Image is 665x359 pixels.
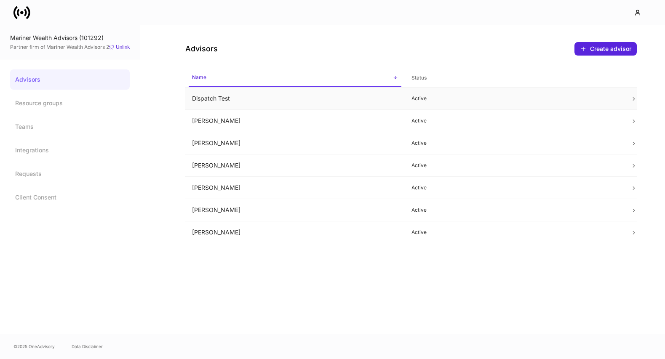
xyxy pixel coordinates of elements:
a: Client Consent [10,187,130,207]
div: Create advisor [590,45,631,53]
a: Mariner Wealth Advisors 2 [46,44,109,50]
div: Mariner Wealth Advisors (101292) [10,34,130,42]
a: Resource groups [10,93,130,113]
span: Status [408,69,621,87]
a: Advisors [10,69,130,90]
p: Active [411,184,617,191]
a: Teams [10,117,130,137]
span: © 2025 OneAdvisory [13,343,55,350]
td: [PERSON_NAME] [185,110,405,132]
p: Active [411,117,617,124]
a: Integrations [10,140,130,160]
h6: Name [192,73,206,81]
td: [PERSON_NAME] [185,221,405,244]
td: [PERSON_NAME] [185,177,405,199]
td: Dispatch Test [185,88,405,110]
p: Active [411,162,617,169]
a: Data Disclaimer [72,343,103,350]
p: Active [411,229,617,236]
td: [PERSON_NAME] [185,199,405,221]
button: Create advisor [574,42,637,56]
h4: Advisors [185,44,218,54]
a: Requests [10,164,130,184]
p: Active [411,95,617,102]
p: Active [411,207,617,213]
p: Active [411,140,617,146]
td: [PERSON_NAME] [185,132,405,154]
button: Unlink [109,44,130,51]
span: Name [189,69,401,87]
td: [PERSON_NAME] [185,154,405,177]
span: Partner firm of [10,44,109,51]
h6: Status [411,74,427,82]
